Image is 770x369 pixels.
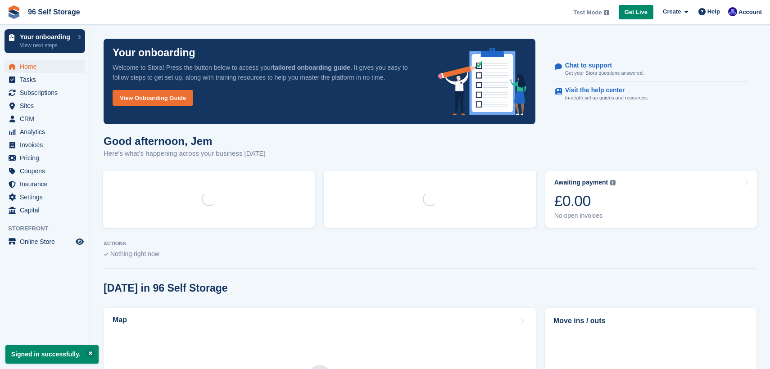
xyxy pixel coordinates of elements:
[20,86,74,99] span: Subscriptions
[555,57,748,82] a: Chat to support Get your Stora questions answered.
[20,139,74,151] span: Invoices
[104,282,228,294] h2: [DATE] in 96 Self Storage
[738,8,762,17] span: Account
[573,8,602,17] span: Test Mode
[20,204,74,216] span: Capital
[610,180,616,185] img: icon-info-grey-7440780725fd019a000dd9b08b2336e03edf1995a4989e88bcd33f0948082b44.svg
[554,179,608,186] div: Awaiting payment
[20,235,74,248] span: Online Store
[272,64,350,71] strong: tailored onboarding guide
[663,7,681,16] span: Create
[5,112,85,125] a: menu
[707,7,720,16] span: Help
[5,99,85,112] a: menu
[5,345,99,364] p: Signed in successfully.
[104,148,266,159] p: Here's what's happening across your business [DATE]
[20,152,74,164] span: Pricing
[565,94,648,102] p: In-depth set up guides and resources.
[5,29,85,53] a: Your onboarding View next steps
[728,7,737,16] img: Jem Plester
[104,241,756,247] p: ACTIONS
[5,178,85,190] a: menu
[113,63,424,82] p: Welcome to Stora! Press the button below to access your . It gives you easy to follow steps to ge...
[565,86,641,94] p: Visit the help center
[104,135,266,147] h1: Good afternoon, Jem
[20,165,74,177] span: Coupons
[5,73,85,86] a: menu
[20,99,74,112] span: Sites
[604,10,609,15] img: icon-info-grey-7440780725fd019a000dd9b08b2336e03edf1995a4989e88bcd33f0948082b44.svg
[5,139,85,151] a: menu
[110,250,159,257] span: Nothing right now
[113,48,195,58] p: Your onboarding
[20,60,74,73] span: Home
[625,8,648,17] span: Get Live
[5,152,85,164] a: menu
[5,126,85,138] a: menu
[619,5,653,20] a: Get Live
[5,235,85,248] a: menu
[74,236,85,247] a: Preview store
[113,316,127,324] h2: Map
[565,62,637,69] p: Chat to support
[20,112,74,125] span: CRM
[20,73,74,86] span: Tasks
[554,192,616,210] div: £0.00
[5,60,85,73] a: menu
[20,126,74,138] span: Analytics
[113,90,193,106] a: View Onboarding Guide
[20,34,73,40] p: Your onboarding
[5,86,85,99] a: menu
[104,252,109,256] img: blank_slate_check_icon-ba018cac091ee9be17c0a81a6c232d5eb81de652e7a59be601be346b1b6ddf79.svg
[20,41,73,49] p: View next steps
[20,191,74,203] span: Settings
[545,171,757,228] a: Awaiting payment £0.00 No open invoices
[7,5,21,19] img: stora-icon-8386f47178a22dfd0bd8f6a31ec36ba5ce8667c1dd55bd0f319d3a0aa187defe.svg
[553,315,748,326] h2: Move ins / outs
[5,165,85,177] a: menu
[554,212,616,220] div: No open invoices
[438,48,526,115] img: onboarding-info-6c161a55d2c0e0a8cae90662b2fe09162a5109e8cc188191df67fb4f79e88e88.svg
[24,4,84,19] a: 96 Self Storage
[555,82,748,106] a: Visit the help center In-depth set up guides and resources.
[565,69,644,77] p: Get your Stora questions answered.
[5,191,85,203] a: menu
[20,178,74,190] span: Insurance
[5,204,85,216] a: menu
[8,224,90,233] span: Storefront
